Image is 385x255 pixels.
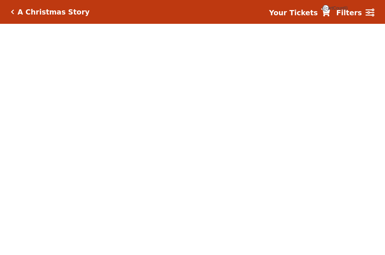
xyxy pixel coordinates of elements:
a: Filters [336,7,374,18]
strong: Your Tickets [269,9,318,17]
a: Click here to go back to filters [11,9,14,15]
strong: Filters [336,9,362,17]
span: {{cartCount}} [322,5,329,12]
h5: A Christmas Story [18,8,90,16]
a: Your Tickets {{cartCount}} [269,7,330,18]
